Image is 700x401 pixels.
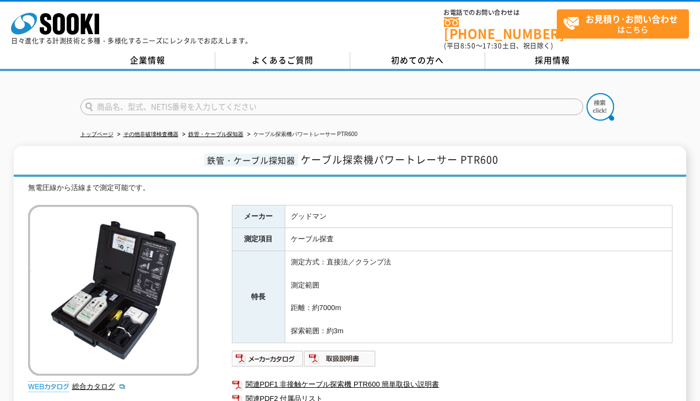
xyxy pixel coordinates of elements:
span: 鉄管・ケーブル探知器 [204,154,298,166]
input: 商品名、型式、NETIS番号を入力してください [80,99,583,115]
img: メーカーカタログ [232,350,304,367]
img: ケーブル探索機パワートレーサー PTR600 [28,205,199,376]
td: 測定方式：直接法／クランプ法 測定範囲 距離：約7000m 探索範囲：約3m [285,251,672,343]
a: その他非破壊検査機器 [123,131,178,137]
a: お見積り･お問い合わせはこちら [557,9,689,39]
td: グッドマン [285,205,672,228]
span: 初めての方へ [391,54,444,66]
a: 関連PDF1 非接触ケーブル探索機 PTR600 簡単取扱い説明書 [232,377,672,392]
th: 測定項目 [232,228,285,251]
img: btn_search.png [587,93,614,121]
span: はこちら [563,10,688,37]
a: 採用情報 [485,52,620,69]
a: 初めての方へ [350,52,485,69]
span: (平日 ～ 土日、祝日除く) [444,41,553,51]
p: 日々進化する計測技術と多種・多様化するニーズにレンタルでお応えします。 [11,37,252,44]
th: メーカー [232,205,285,228]
a: メーカーカタログ [232,357,304,365]
strong: お見積り･お問い合わせ [585,12,678,25]
span: お電話でのお問い合わせは [444,9,557,16]
img: 取扱説明書 [304,350,376,367]
a: 取扱説明書 [304,357,376,365]
a: 鉄管・ケーブル探知器 [188,131,243,137]
a: よくあるご質問 [215,52,350,69]
td: ケーブル探査 [285,228,672,251]
a: トップページ [80,131,113,137]
img: webカタログ [28,381,69,392]
span: 8:50 [460,41,476,51]
a: [PHONE_NUMBER] [444,17,557,40]
li: ケーブル探索機パワートレーサー PTR600 [245,129,357,140]
span: 17:30 [482,41,502,51]
a: 総合カタログ [72,382,126,391]
th: 特長 [232,251,285,343]
div: 無電圧線から活線まで測定可能です。 [28,182,672,194]
a: 企業情報 [80,52,215,69]
span: ケーブル探索機パワートレーサー PTR600 [301,152,498,167]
